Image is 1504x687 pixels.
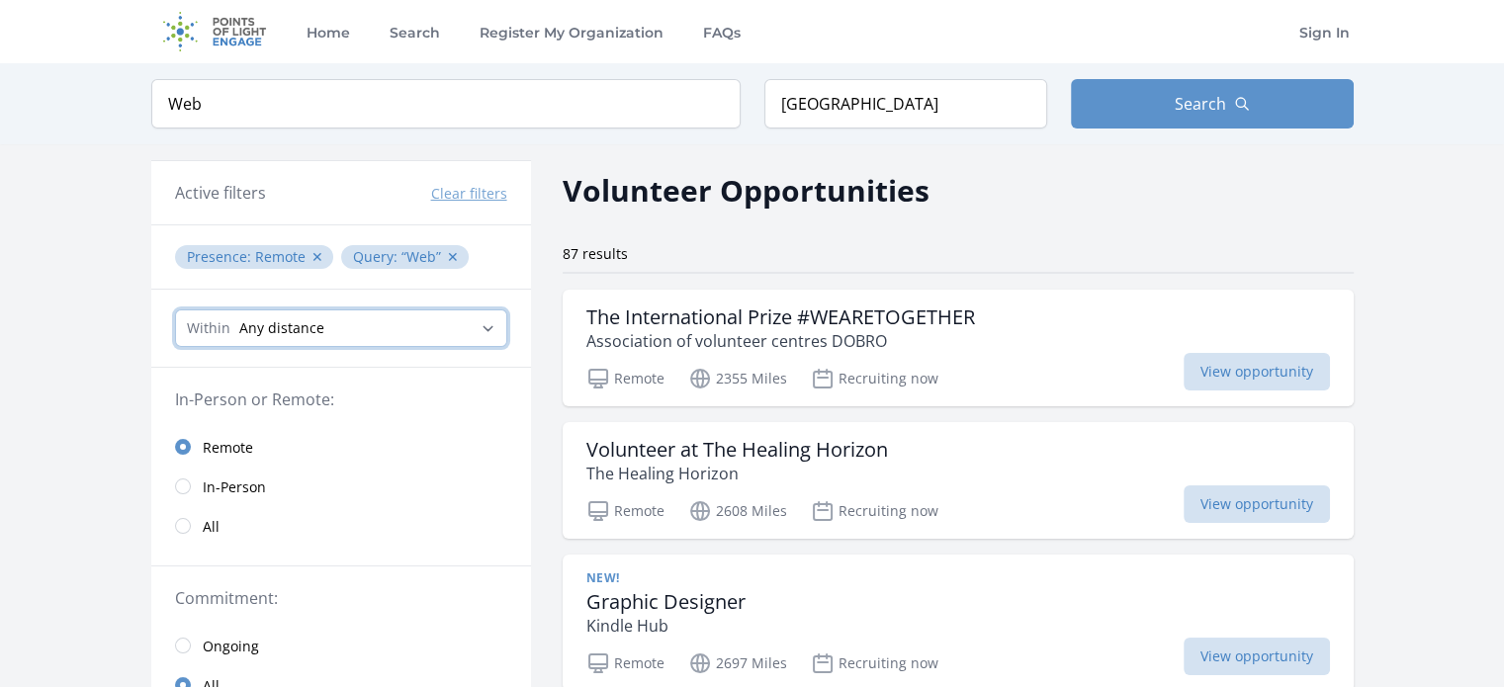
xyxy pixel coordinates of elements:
span: View opportunity [1184,638,1330,675]
input: Location [764,79,1047,129]
h3: The International Prize #WEARETOGETHER [586,305,975,329]
button: ✕ [447,247,459,267]
span: 87 results [563,244,628,263]
span: Search [1175,92,1226,116]
a: In-Person [151,467,531,506]
h3: Active filters [175,181,266,205]
span: Query : [353,247,401,266]
legend: In-Person or Remote: [175,387,507,411]
h3: Volunteer at The Healing Horizon [586,438,888,462]
p: Association of volunteer centres DOBRO [586,329,975,353]
a: Ongoing [151,626,531,665]
input: Keyword [151,79,741,129]
p: Kindle Hub [586,614,746,638]
span: View opportunity [1184,485,1330,523]
p: Recruiting now [811,367,938,390]
a: All [151,506,531,546]
p: 2608 Miles [688,499,787,523]
button: Clear filters [431,184,507,204]
q: Web [401,247,441,266]
legend: Commitment: [175,586,507,610]
a: Volunteer at The Healing Horizon The Healing Horizon Remote 2608 Miles Recruiting now View opport... [563,422,1354,539]
p: Recruiting now [811,651,938,675]
p: 2355 Miles [688,367,787,390]
h3: Graphic Designer [586,590,746,614]
span: View opportunity [1184,353,1330,390]
button: ✕ [311,247,323,267]
span: Ongoing [203,637,259,656]
select: Search Radius [175,309,507,347]
p: Remote [586,367,664,390]
p: Remote [586,499,664,523]
a: Remote [151,427,531,467]
span: All [203,517,220,537]
button: Search [1071,79,1354,129]
a: The International Prize #WEARETOGETHER Association of volunteer centres DOBRO Remote 2355 Miles R... [563,290,1354,406]
span: New! [586,570,620,586]
span: Presence : [187,247,255,266]
span: In-Person [203,477,266,497]
span: Remote [255,247,306,266]
span: Remote [203,438,253,458]
p: Remote [586,651,664,675]
p: The Healing Horizon [586,462,888,485]
p: Recruiting now [811,499,938,523]
h2: Volunteer Opportunities [563,168,929,213]
p: 2697 Miles [688,651,787,675]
